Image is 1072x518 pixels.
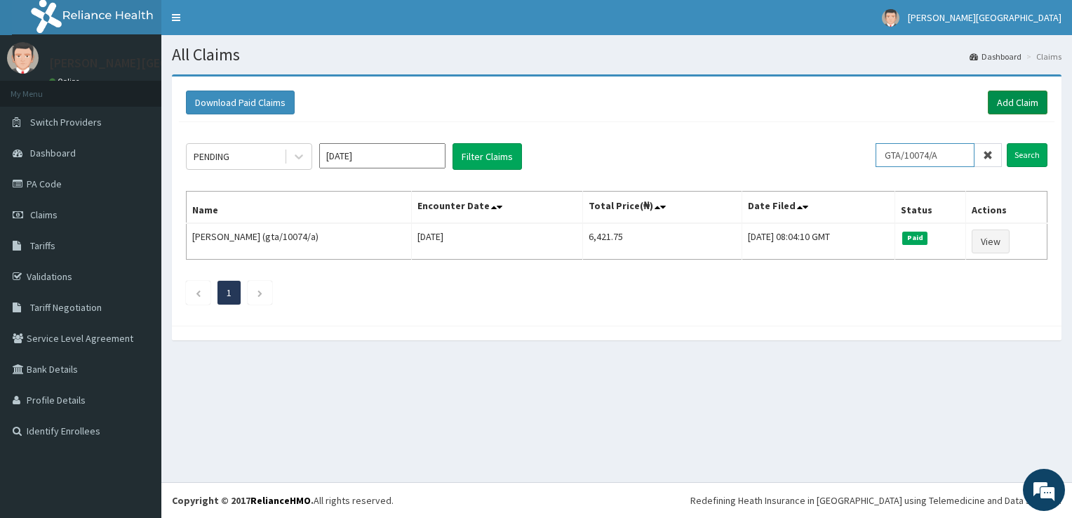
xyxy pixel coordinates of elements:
[742,223,895,260] td: [DATE] 08:04:10 GMT
[966,192,1047,224] th: Actions
[257,286,263,299] a: Next page
[186,91,295,114] button: Download Paid Claims
[194,150,229,164] div: PENDING
[49,57,257,69] p: [PERSON_NAME][GEOGRAPHIC_DATA]
[902,232,927,244] span: Paid
[30,116,102,128] span: Switch Providers
[972,230,1010,253] a: View
[583,192,742,224] th: Total Price(₦)
[970,51,1021,62] a: Dashboard
[453,143,522,170] button: Filter Claims
[73,79,236,97] div: Chat with us now
[49,77,83,86] a: Online
[30,301,102,314] span: Tariff Negotiation
[895,192,966,224] th: Status
[583,223,742,260] td: 6,421.75
[412,192,583,224] th: Encounter Date
[319,143,445,168] input: Select Month and Year
[876,143,974,167] input: Search by HMO ID
[250,494,311,507] a: RelianceHMO
[7,42,39,74] img: User Image
[742,192,895,224] th: Date Filed
[30,147,76,159] span: Dashboard
[988,91,1047,114] a: Add Claim
[187,192,412,224] th: Name
[187,223,412,260] td: [PERSON_NAME] (gta/10074/a)
[26,70,57,105] img: d_794563401_company_1708531726252_794563401
[30,208,58,221] span: Claims
[412,223,583,260] td: [DATE]
[230,7,264,41] div: Minimize live chat window
[172,46,1061,64] h1: All Claims
[7,358,267,407] textarea: Type your message and hit 'Enter'
[161,482,1072,518] footer: All rights reserved.
[908,11,1061,24] span: [PERSON_NAME][GEOGRAPHIC_DATA]
[1023,51,1061,62] li: Claims
[195,286,201,299] a: Previous page
[30,239,55,252] span: Tariffs
[227,286,232,299] a: Page 1 is your current page
[81,164,194,306] span: We're online!
[882,9,899,27] img: User Image
[690,493,1061,507] div: Redefining Heath Insurance in [GEOGRAPHIC_DATA] using Telemedicine and Data Science!
[1007,143,1047,167] input: Search
[172,494,314,507] strong: Copyright © 2017 .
